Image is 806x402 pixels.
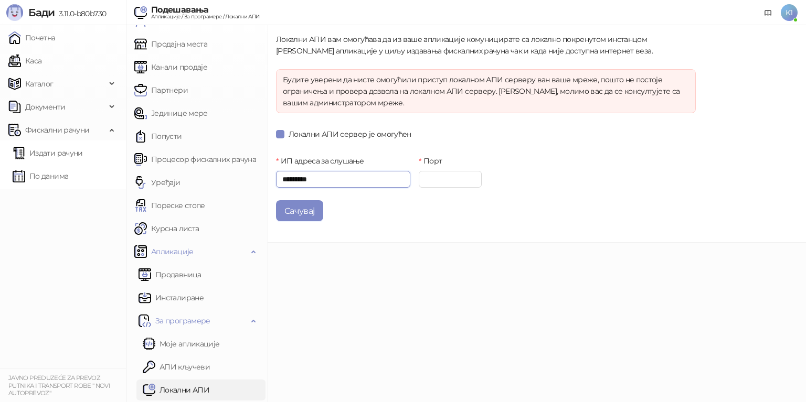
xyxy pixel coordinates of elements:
div: Будите уверени да нисте омогућили приступ локалном АПИ серверу ван ваше мреже, пошто не постоје о... [283,74,689,108]
input: Порт [419,171,482,188]
div: Апликације / За програмере / Локални АПИ [151,14,259,19]
label: Порт [419,155,449,167]
a: Јединице мере [134,103,208,124]
img: Logo [6,4,23,21]
a: АПИ кључеви [143,356,210,377]
a: Уређаји [134,172,181,193]
a: Локални АПИ [143,379,209,400]
label: ИП адреса за слушање [276,155,370,167]
a: Почетна [8,27,56,48]
input: ИП адреса за слушање [276,171,410,188]
a: Продајна места [134,34,207,55]
a: Процесор фискалних рачуна [134,149,256,170]
a: Продавница [139,264,201,285]
a: Курсна листа [134,218,199,239]
a: Попусти [134,126,182,147]
div: Подешавања [151,6,259,14]
small: JAVNO PREDUZEĆE ZA PREVOZ PUTNIKA I TRANSPORT ROBE " NOVI AUTOPREVOZ" [8,374,110,397]
span: 3.11.0-b80b730 [55,9,106,18]
a: Канали продаје [134,57,207,78]
span: Каталог [25,73,54,94]
a: Инсталиране [139,287,204,308]
a: Документација [760,4,777,21]
span: Апликације [151,241,194,262]
span: За програмере [155,310,210,331]
span: Локални АПИ сервер је омогућен [284,128,416,140]
span: Фискални рачуни [25,119,89,140]
span: Бади [28,6,55,19]
a: Каса [8,50,41,71]
a: По данима [13,166,68,187]
a: Партнери [134,80,188,101]
span: Документи [25,96,65,117]
button: Сачувај [276,200,323,221]
div: Локални АПИ вам омогућава да из ваше апликације комуницирате са локално покренутом инстанцом [PER... [276,34,696,57]
a: Моје апликације [143,333,219,354]
a: Пореске стопе [134,195,205,216]
span: K1 [781,4,798,21]
a: Издати рачуни [13,143,83,164]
